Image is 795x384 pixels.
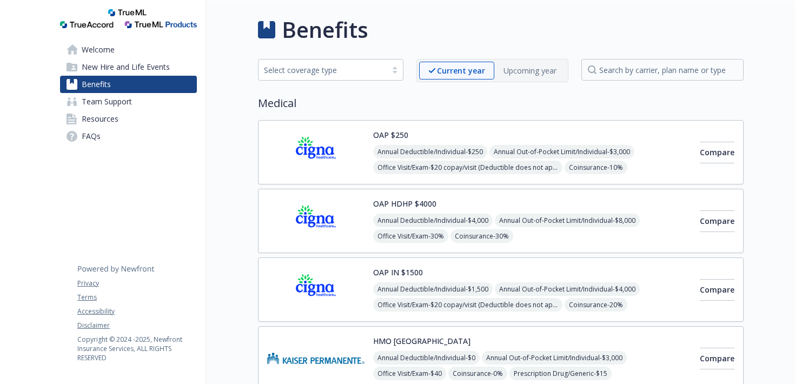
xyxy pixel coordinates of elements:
button: OAP HDHP $4000 [373,198,436,209]
span: Coinsurance - 0% [448,367,507,380]
a: Resources [60,110,197,128]
a: Terms [77,293,196,302]
input: search by carrier, plan name or type [581,59,744,81]
span: Office Visit/Exam - 30% [373,229,448,243]
span: Office Visit/Exam - $20 copay/visit (Deductible does not apply) [373,298,562,312]
button: OAP IN $1500 [373,267,423,278]
span: Annual Deductible/Individual - $0 [373,351,480,365]
span: Compare [700,216,734,226]
span: Coinsurance - 20% [565,298,627,312]
a: New Hire and Life Events [60,58,197,76]
a: Team Support [60,93,197,110]
span: Annual Out-of-Pocket Limit/Individual - $4,000 [495,282,640,296]
span: Prescription Drug/Generic - $15 [509,367,612,380]
img: Kaiser Permanente Insurance Company carrier logo [267,335,365,381]
img: CIGNA carrier logo [267,198,365,244]
span: Coinsurance - 30% [451,229,513,243]
span: Team Support [82,93,132,110]
span: Annual Deductible/Individual - $250 [373,145,487,158]
h1: Benefits [282,14,368,46]
p: Upcoming year [504,65,556,76]
button: HMO [GEOGRAPHIC_DATA] [373,335,471,347]
span: Office Visit/Exam - $20 copay/visit (Deductible does not apply) [373,161,562,174]
a: Benefits [60,76,197,93]
a: Privacy [77,279,196,288]
img: CIGNA carrier logo [267,129,365,175]
a: Welcome [60,41,197,58]
h2: Medical [258,95,744,111]
span: Annual Deductible/Individual - $1,500 [373,282,493,296]
div: Select coverage type [264,64,381,76]
span: Resources [82,110,118,128]
span: Annual Out-of-Pocket Limit/Individual - $3,000 [489,145,634,158]
span: Welcome [82,41,115,58]
span: Annual Out-of-Pocket Limit/Individual - $3,000 [482,351,627,365]
button: Compare [700,348,734,369]
p: Current year [437,65,485,76]
img: CIGNA carrier logo [267,267,365,313]
span: Office Visit/Exam - $40 [373,367,446,380]
span: Coinsurance - 10% [565,161,627,174]
button: Compare [700,279,734,301]
span: Compare [700,284,734,295]
span: New Hire and Life Events [82,58,170,76]
button: Compare [700,142,734,163]
span: Compare [700,147,734,157]
button: OAP $250 [373,129,408,141]
span: Annual Deductible/Individual - $4,000 [373,214,493,227]
span: Benefits [82,76,111,93]
span: FAQs [82,128,101,145]
a: Disclaimer [77,321,196,330]
a: FAQs [60,128,197,145]
span: Compare [700,353,734,363]
span: Annual Out-of-Pocket Limit/Individual - $8,000 [495,214,640,227]
p: Copyright © 2024 - 2025 , Newfront Insurance Services, ALL RIGHTS RESERVED [77,335,196,362]
button: Compare [700,210,734,232]
a: Accessibility [77,307,196,316]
